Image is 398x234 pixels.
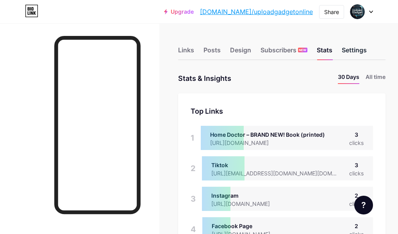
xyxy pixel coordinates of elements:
div: Subscribers [261,45,307,59]
div: [URL][DOMAIN_NAME] [211,200,282,208]
div: Home Doctor – BRAND NEW! Book (printed) [210,130,325,139]
div: Settings [342,45,367,59]
li: 30 Days [338,73,359,84]
div: Links [178,45,194,59]
div: 3 [191,187,196,211]
div: clicks [349,169,364,177]
div: Stats & Insights [178,73,231,84]
div: Instagram [211,191,282,200]
div: clicks [349,139,364,147]
div: [URL][EMAIL_ADDRESS][DOMAIN_NAME][DOMAIN_NAME] [211,169,349,177]
a: Upgrade [164,9,194,15]
a: [DOMAIN_NAME]/uploadgadgetonline [200,7,313,16]
div: Stats [317,45,332,59]
li: All time [366,73,386,84]
div: 2 [349,222,364,230]
div: Tiktok [211,161,349,169]
div: Posts [203,45,221,59]
div: 2 [191,156,196,180]
img: uploadgadget [350,4,365,19]
div: 3 [349,161,364,169]
div: Facebook Page [212,222,283,230]
div: 3 [349,130,364,139]
div: Share [324,8,339,16]
div: 1 [191,126,195,150]
div: [URL][DOMAIN_NAME] [210,139,325,147]
div: Top Links [191,106,373,116]
div: Design [230,45,251,59]
span: NEW [299,48,306,52]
